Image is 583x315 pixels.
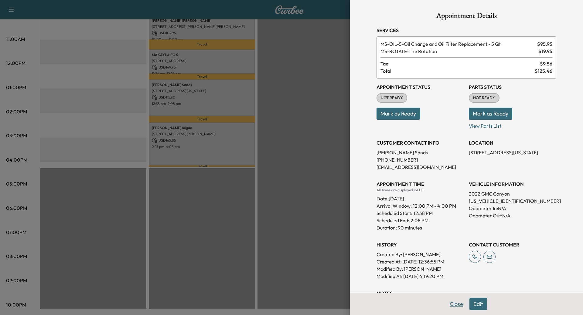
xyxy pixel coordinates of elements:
h3: Parts Status [469,83,556,91]
span: Oil Change and Oil Filter Replacement - 5 Qt [380,40,535,48]
p: Duration: 90 minutes [377,224,464,231]
span: Tire Rotation [380,48,536,55]
p: [STREET_ADDRESS][US_STATE] [469,149,556,156]
button: Mark as Ready [377,108,420,120]
span: Tax [380,60,540,67]
span: NOT READY [377,95,407,101]
p: [PHONE_NUMBER] [377,156,464,163]
p: [EMAIL_ADDRESS][DOMAIN_NAME] [377,163,464,171]
p: [US_VEHICLE_IDENTIFICATION_NUMBER] [469,197,556,205]
p: Modified At : [DATE] 4:19:20 PM [377,273,464,280]
p: Scheduled End: [377,217,409,224]
button: Edit [469,298,487,310]
span: NOT READY [469,95,499,101]
h3: Appointment Status [377,83,464,91]
p: Created By : [PERSON_NAME] [377,251,464,258]
h3: APPOINTMENT TIME [377,180,464,188]
p: Modified By : [PERSON_NAME] [377,265,464,273]
span: Total [380,67,535,75]
h3: CONTACT CUSTOMER [469,241,556,248]
span: $ 9.56 [540,60,552,67]
span: $ 95.95 [537,40,552,48]
h3: Services [377,27,556,34]
h3: History [377,241,464,248]
h1: Appointment Details [377,12,556,22]
p: View Parts List [469,120,556,129]
button: Close [446,298,467,310]
span: $ 19.95 [538,48,552,55]
h3: VEHICLE INFORMATION [469,180,556,188]
p: Scheduled Start: [377,209,412,217]
p: [PERSON_NAME] Sands [377,149,464,156]
h3: LOCATION [469,139,556,146]
span: $ 125.46 [535,67,552,75]
p: 2:08 PM [411,217,428,224]
span: 12:00 PM - 4:00 PM [413,202,456,209]
div: Date: [DATE] [377,193,464,202]
p: 12:38 PM [414,209,433,217]
p: 2022 GMC Canyon [469,190,556,197]
div: All times are displayed in EDT [377,188,464,193]
h3: CUSTOMER CONTACT INFO [377,139,464,146]
p: Odometer Out: N/A [469,212,556,219]
button: Mark as Ready [469,108,512,120]
h3: NOTES [377,290,556,297]
p: Arrival Window: [377,202,464,209]
p: Created At : [DATE] 12:36:55 PM [377,258,464,265]
p: Odometer In: N/A [469,205,556,212]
